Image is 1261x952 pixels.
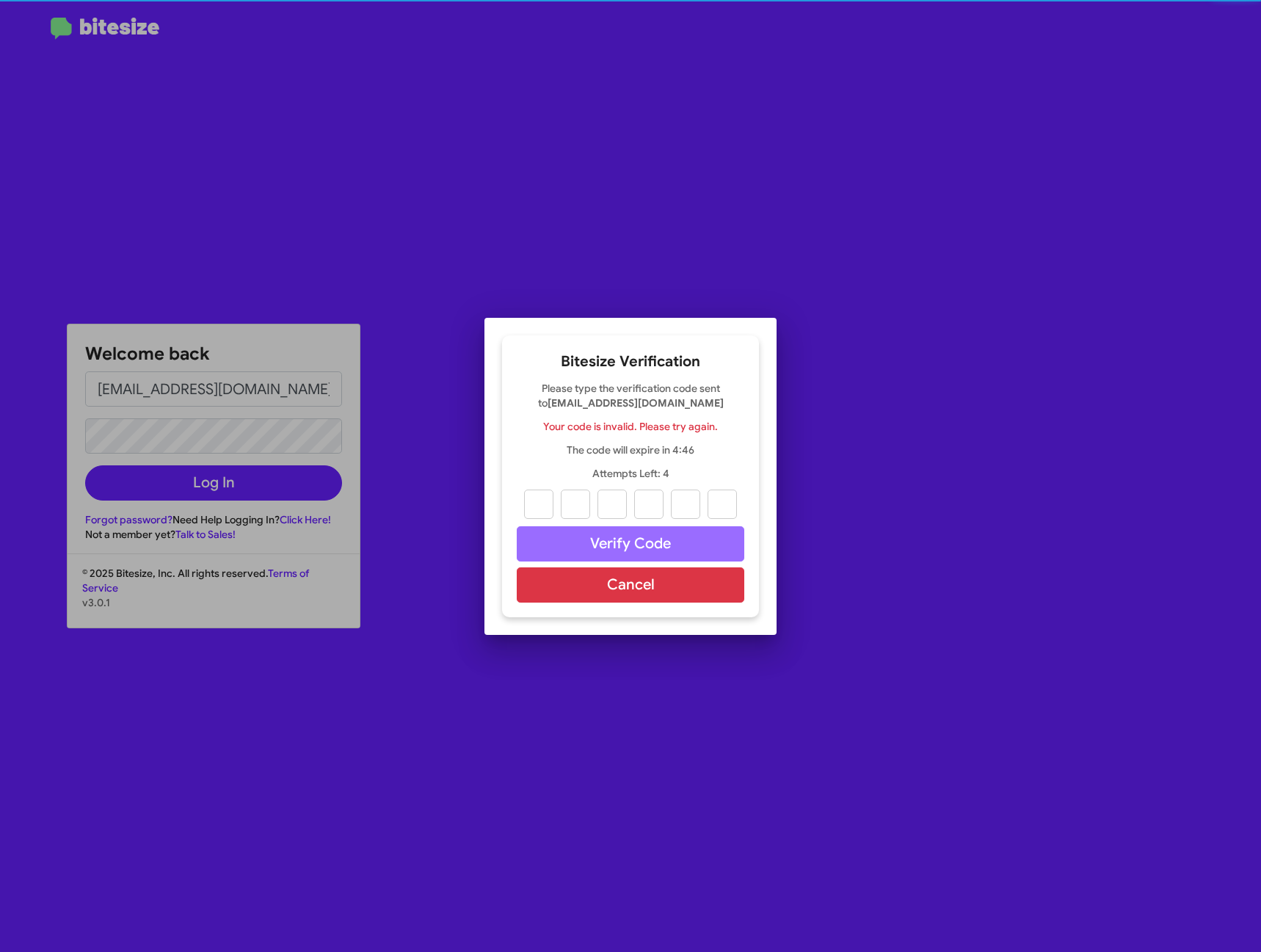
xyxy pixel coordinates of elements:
[517,567,744,603] button: Cancel
[517,443,744,457] p: The code will expire in 4:46
[517,466,744,481] p: Attempts Left: 4
[517,419,744,434] p: Your code is invalid. Please try again.
[517,350,744,374] h2: Bitesize Verification
[548,396,724,410] strong: [EMAIL_ADDRESS][DOMAIN_NAME]
[517,381,744,410] p: Please type the verification code sent to
[517,526,744,562] button: Verify Code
